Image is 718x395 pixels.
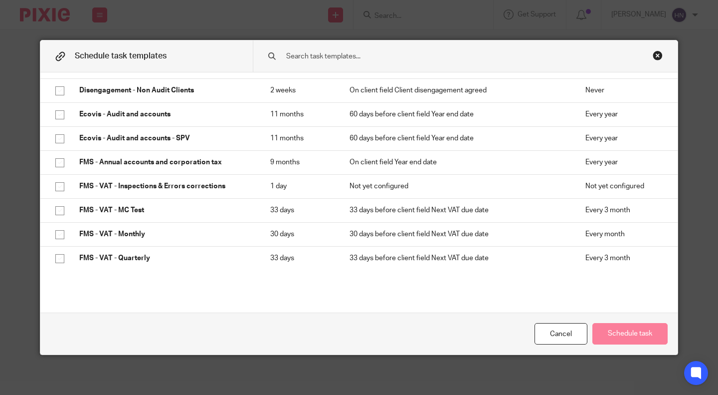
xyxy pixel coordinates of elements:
[79,205,250,215] p: FMS - VAT - MC Test
[79,229,250,239] p: FMS - VAT - Monthly
[270,85,330,95] p: 2 weeks
[350,229,565,239] p: 30 days before client field Next VAT due date
[75,52,167,60] span: Schedule task templates
[585,85,663,95] p: Never
[270,157,330,167] p: 9 months
[350,109,565,119] p: 60 days before client field Year end date
[585,157,663,167] p: Every year
[585,229,663,239] p: Every month
[270,253,330,263] p: 33 days
[350,85,565,95] p: On client field Client disengagement agreed
[585,181,663,191] p: Not yet configured
[585,109,663,119] p: Every year
[350,157,565,167] p: On client field Year end date
[270,205,330,215] p: 33 days
[79,133,250,143] p: Ecovis - Audit and accounts - SPV
[270,229,330,239] p: 30 days
[585,253,663,263] p: Every 3 month
[270,181,330,191] p: 1 day
[585,133,663,143] p: Every year
[270,109,330,119] p: 11 months
[585,205,663,215] p: Every 3 month
[350,181,565,191] p: Not yet configured
[350,133,565,143] p: 60 days before client field Year end date
[285,51,614,62] input: Search task templates...
[79,253,250,263] p: FMS - VAT - Quarterly
[350,205,565,215] p: 33 days before client field Next VAT due date
[535,323,587,345] div: Cancel
[79,109,250,119] p: Ecovis - Audit and accounts
[79,157,250,167] p: FMS - Annual accounts and corporation tax
[270,133,330,143] p: 11 months
[79,85,250,95] p: Disengagement - Non Audit Clients
[79,181,250,191] p: FMS - VAT - Inspections & Errors corrections
[653,50,663,60] div: Close this dialog window
[592,323,668,345] button: Schedule task
[350,253,565,263] p: 33 days before client field Next VAT due date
